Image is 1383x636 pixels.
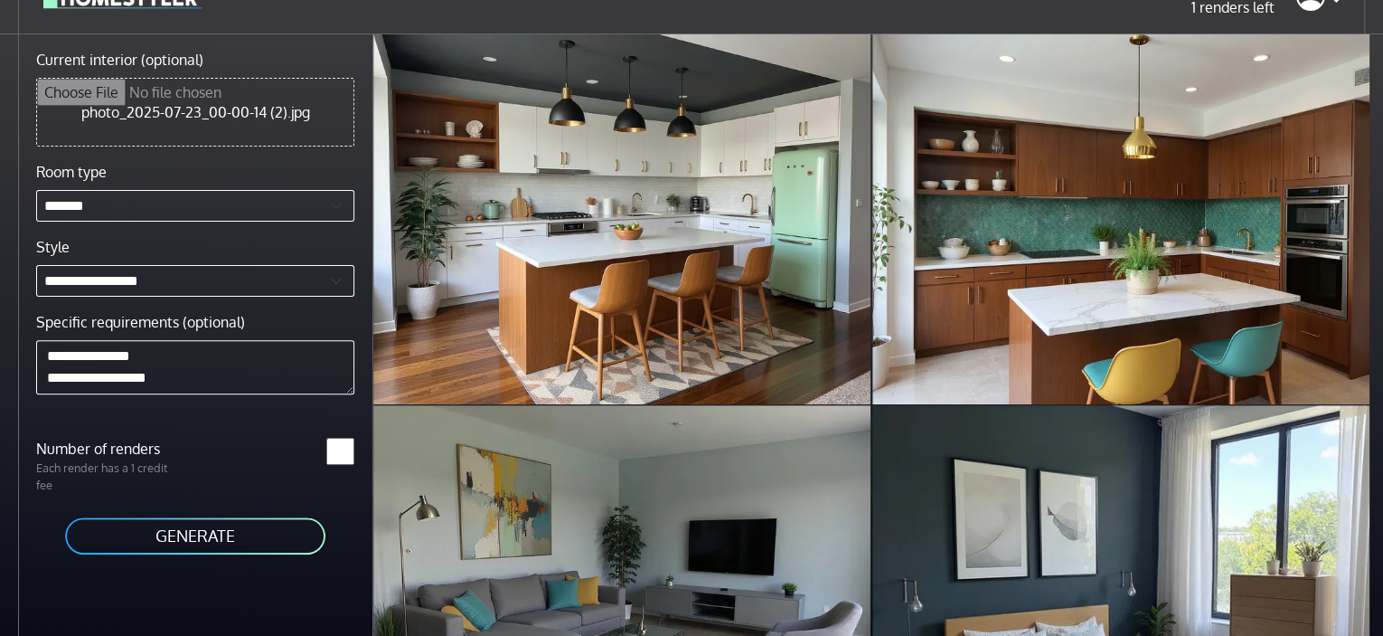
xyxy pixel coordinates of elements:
label: Room type [36,161,107,183]
label: Current interior (optional) [36,49,203,71]
p: Each render has a 1 credit fee [25,460,195,494]
label: Number of renders [25,438,195,460]
label: Style [36,236,70,258]
label: Specific requirements (optional) [36,311,245,333]
button: GENERATE [63,516,327,556]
